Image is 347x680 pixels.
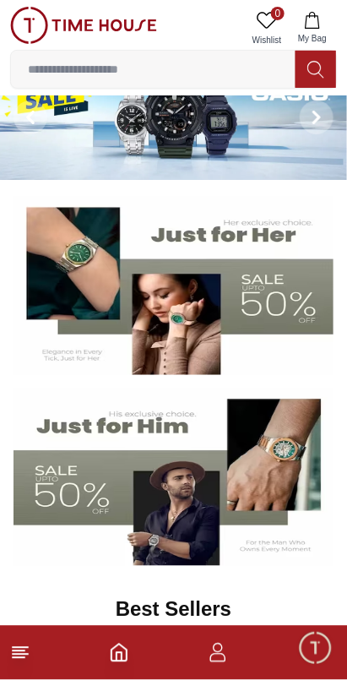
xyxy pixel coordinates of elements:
[246,7,288,50] a: 0Wishlist
[291,32,333,45] span: My Bag
[288,7,337,50] button: My Bag
[10,7,157,44] img: ...
[246,34,288,46] span: Wishlist
[14,389,333,567] img: Men's Watches Banner
[297,630,334,667] div: Chat Widget
[116,596,231,623] h2: Best Sellers
[271,7,285,20] span: 0
[109,643,129,663] a: Home
[14,197,333,375] img: Women's Watches Banner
